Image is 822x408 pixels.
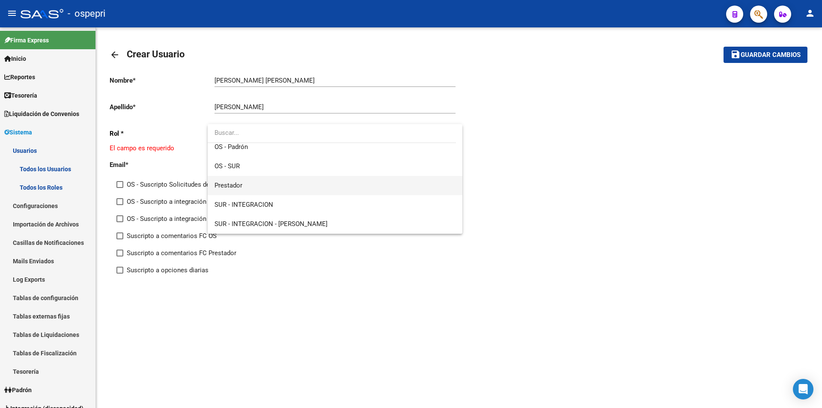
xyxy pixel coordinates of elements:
[214,201,273,208] span: SUR - INTEGRACION
[214,182,242,189] span: Prestador
[214,220,328,228] span: SUR - INTEGRACION - [PERSON_NAME]
[793,379,813,399] div: Open Intercom Messenger
[214,162,240,170] span: OS - SUR
[214,143,248,151] span: OS - Padrón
